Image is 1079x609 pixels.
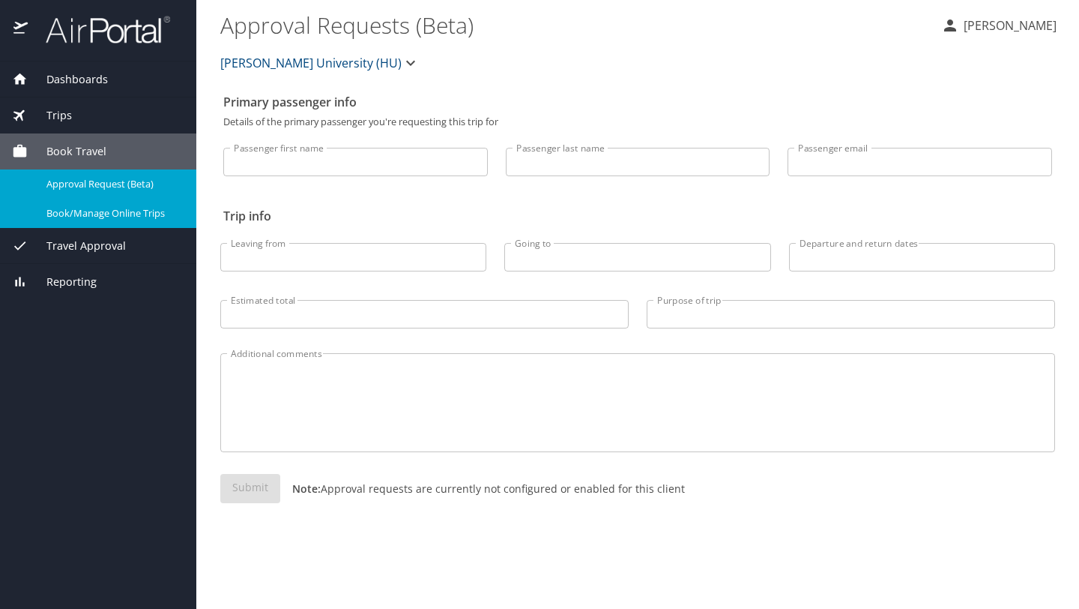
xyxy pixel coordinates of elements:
span: Reporting [28,274,97,290]
h2: Trip info [223,204,1052,228]
button: [PERSON_NAME] [935,12,1063,39]
p: Details of the primary passenger you're requesting this trip for [223,117,1052,127]
strong: Note: [292,481,321,496]
span: Trips [28,107,72,124]
span: Book Travel [28,143,106,160]
h1: Approval Requests (Beta) [220,1,929,48]
img: airportal-logo.png [29,15,170,44]
span: Book/Manage Online Trips [46,206,178,220]
span: Travel Approval [28,238,126,254]
span: [PERSON_NAME] University (HU) [220,52,402,73]
p: Approval requests are currently not configured or enabled for this client [280,481,685,496]
button: [PERSON_NAME] University (HU) [214,48,426,78]
p: [PERSON_NAME] [959,16,1057,34]
h2: Primary passenger info [223,90,1052,114]
span: Approval Request (Beta) [46,177,178,191]
img: icon-airportal.png [13,15,29,44]
span: Dashboards [28,71,108,88]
